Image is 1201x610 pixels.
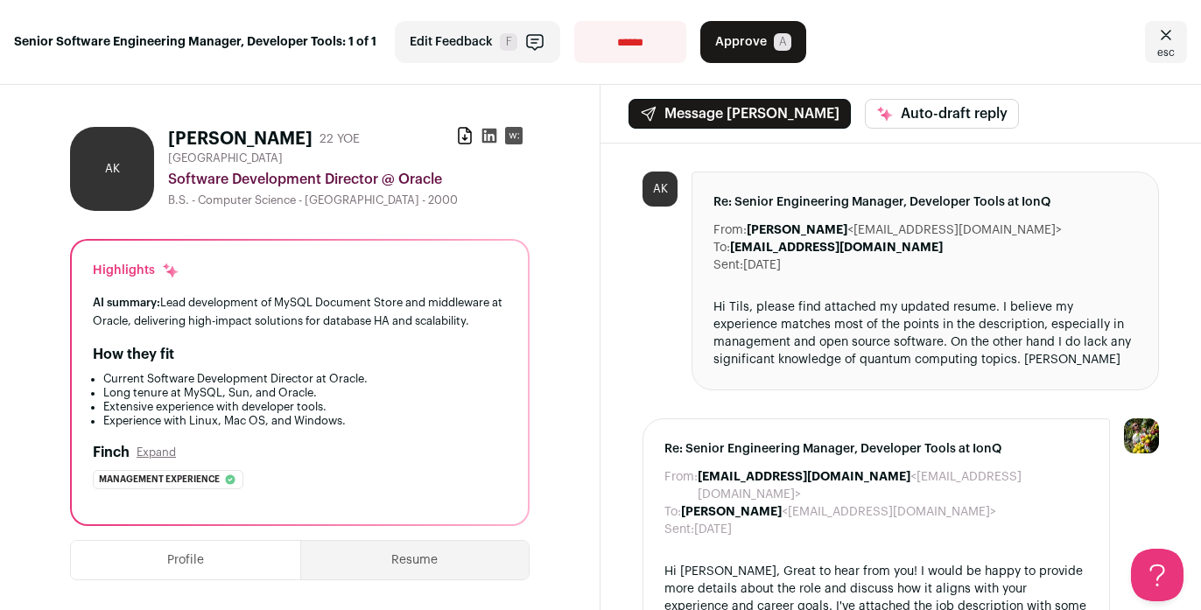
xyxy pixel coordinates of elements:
dt: Sent: [664,521,694,538]
span: Approve [715,33,767,51]
strong: Senior Software Engineering Manager, Developer Tools: 1 of 1 [14,33,376,51]
dt: From: [713,221,747,239]
dd: [DATE] [694,521,732,538]
img: 6689865-medium_jpg [1124,418,1159,453]
dt: To: [664,503,681,521]
span: Re: Senior Engineering Manager, Developer Tools at IonQ [713,193,1137,211]
span: A [774,33,791,51]
button: Message [PERSON_NAME] [629,99,851,129]
li: Experience with Linux, Mac OS, and Windows. [103,414,507,428]
button: Auto-draft reply [865,99,1019,129]
dt: From: [664,468,698,503]
div: B.S. - Computer Science - [GEOGRAPHIC_DATA] - 2000 [168,193,530,207]
div: 22 YOE [320,130,360,148]
li: Extensive experience with developer tools. [103,400,507,414]
span: Re: Senior Engineering Manager, Developer Tools at IonQ [664,440,1088,458]
span: AI summary: [93,297,160,308]
h2: Finch [93,442,130,463]
div: Software Development Director @ Oracle [168,169,530,190]
span: esc [1157,46,1175,60]
b: [PERSON_NAME] [747,224,847,236]
dd: <[EMAIL_ADDRESS][DOMAIN_NAME]> [747,221,1062,239]
span: Management experience [99,471,220,488]
span: Edit Feedback [410,33,493,51]
button: Approve A [700,21,806,63]
dt: Sent: [713,256,743,274]
iframe: Help Scout Beacon - Open [1131,549,1183,601]
span: F [500,33,517,51]
dt: To: [713,239,730,256]
dd: [DATE] [743,256,781,274]
button: Edit Feedback F [395,21,560,63]
button: Expand [137,445,176,459]
dd: <[EMAIL_ADDRESS][DOMAIN_NAME]> [681,503,996,521]
button: Profile [71,541,300,579]
div: AK [643,172,678,207]
b: [PERSON_NAME] [681,506,782,518]
h2: How they fit [93,344,174,365]
b: [EMAIL_ADDRESS][DOMAIN_NAME] [698,471,910,483]
div: Highlights [93,262,179,279]
div: Hi Tils, please find attached my updated resume. I believe my experience matches most of the poin... [713,298,1137,368]
dd: <[EMAIL_ADDRESS][DOMAIN_NAME]> [698,468,1088,503]
button: Resume [301,541,530,579]
div: Lead development of MySQL Document Store and middleware at Oracle, delivering high-impact solutio... [93,293,507,330]
b: [EMAIL_ADDRESS][DOMAIN_NAME] [730,242,943,254]
a: Close [1145,21,1187,63]
li: Long tenure at MySQL, Sun, and Oracle. [103,386,507,400]
h1: [PERSON_NAME] [168,127,313,151]
li: Current Software Development Director at Oracle. [103,372,507,386]
div: AK [70,127,154,211]
span: [GEOGRAPHIC_DATA] [168,151,283,165]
